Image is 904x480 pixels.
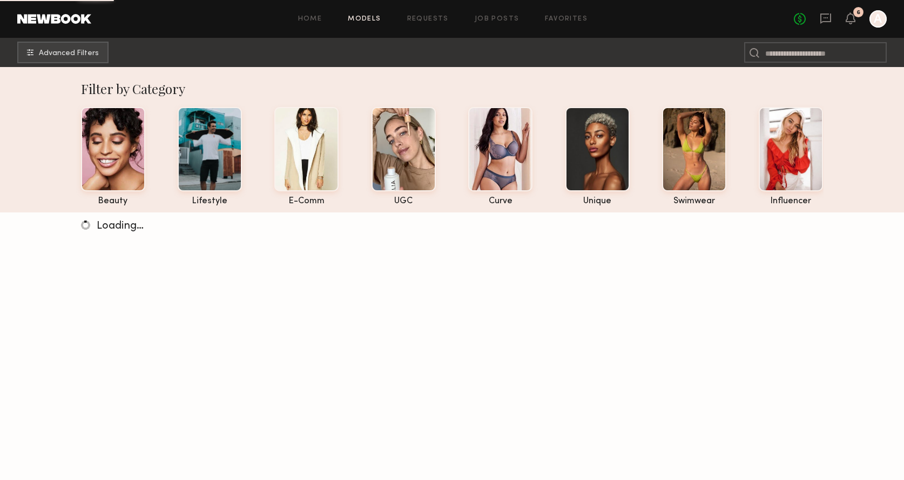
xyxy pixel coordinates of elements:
[348,16,381,23] a: Models
[856,10,860,16] div: 6
[475,16,520,23] a: Job Posts
[81,197,145,206] div: beauty
[545,16,588,23] a: Favorites
[178,197,242,206] div: lifestyle
[468,197,532,206] div: curve
[407,16,449,23] a: Requests
[662,197,726,206] div: swimwear
[274,197,339,206] div: e-comm
[869,10,887,28] a: A
[81,80,824,97] div: Filter by Category
[565,197,630,206] div: unique
[39,50,99,57] span: Advanced Filters
[17,42,109,63] button: Advanced Filters
[372,197,436,206] div: UGC
[97,221,144,231] span: Loading…
[298,16,322,23] a: Home
[759,197,823,206] div: influencer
